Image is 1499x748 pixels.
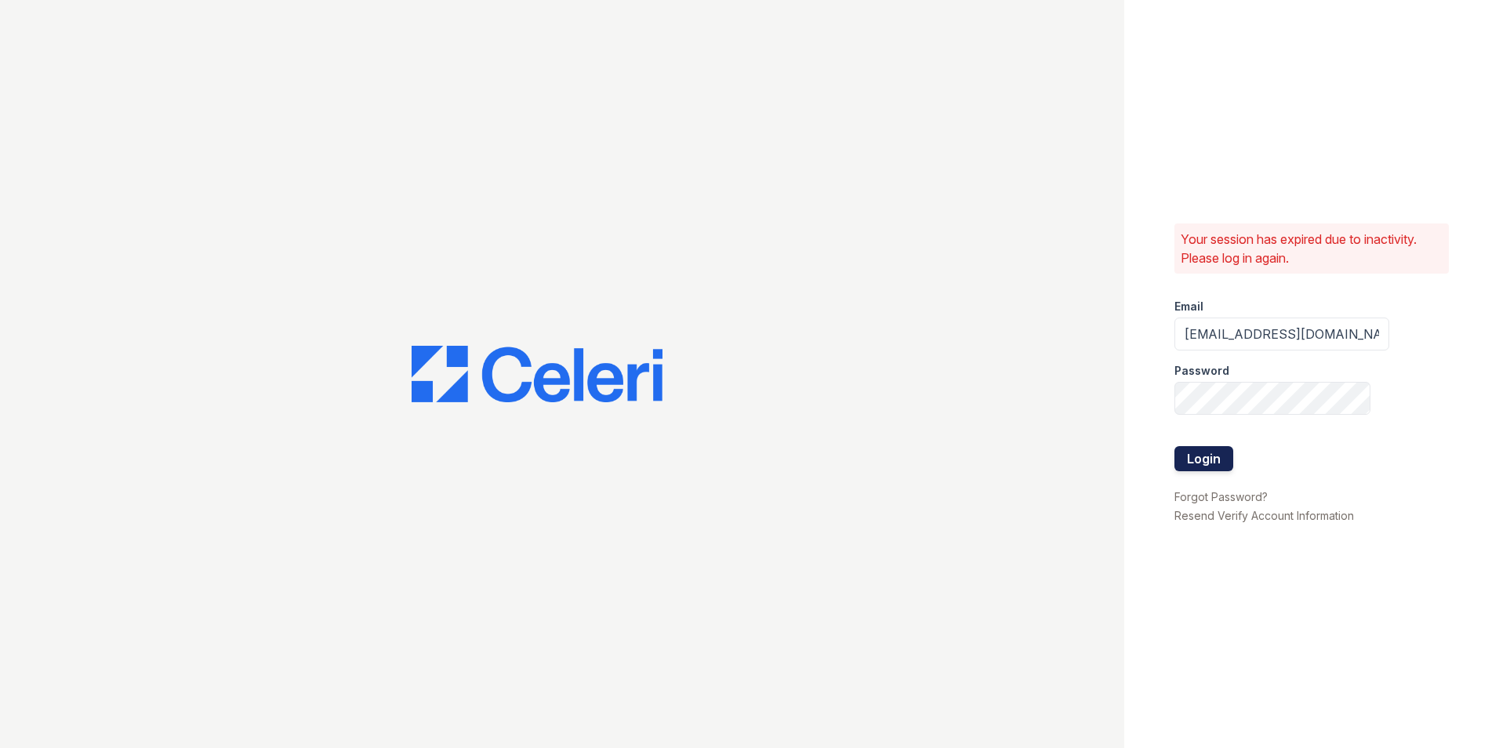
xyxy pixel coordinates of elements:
[1174,363,1229,379] label: Password
[1174,446,1233,471] button: Login
[1174,509,1354,522] a: Resend Verify Account Information
[1181,230,1443,267] p: Your session has expired due to inactivity. Please log in again.
[1174,299,1203,314] label: Email
[412,346,662,402] img: CE_Logo_Blue-a8612792a0a2168367f1c8372b55b34899dd931a85d93a1a3d3e32e68fde9ad4.png
[1174,490,1268,503] a: Forgot Password?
